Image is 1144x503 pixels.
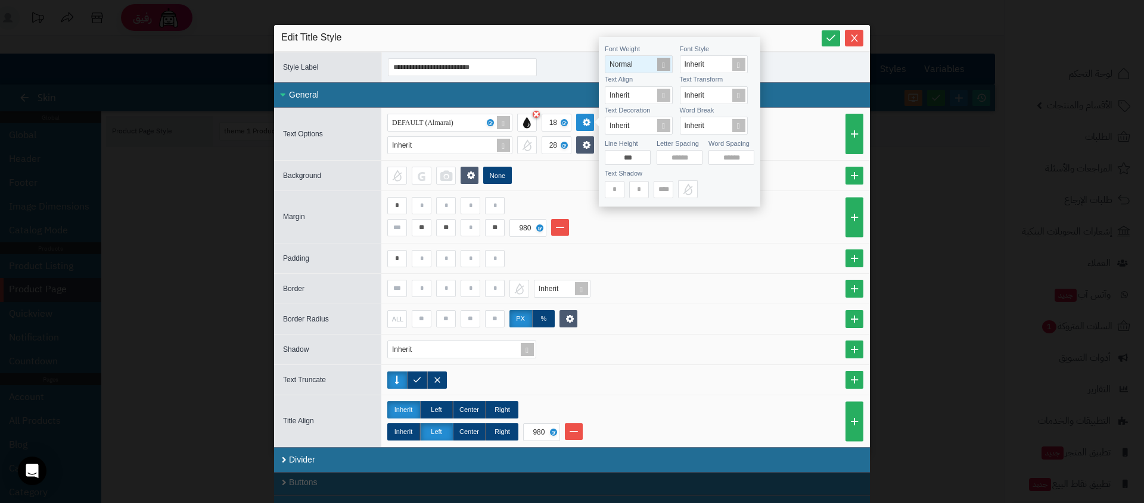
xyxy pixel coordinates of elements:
[514,220,540,236] div: 980
[610,60,633,68] span: Normal
[283,376,326,384] span: Text Truncate
[483,167,512,184] label: None
[392,137,424,154] div: Inherit
[274,82,870,108] div: General
[283,171,321,180] span: Background
[283,63,318,71] span: Style Label
[283,213,305,221] span: Margin
[527,424,554,440] div: 980
[680,107,714,114] span: Word Break
[387,401,420,418] label: Inherit
[605,76,633,83] span: Text Align
[680,45,710,52] span: Font Style
[283,417,314,425] span: Title Align
[274,447,870,473] div: Divider
[283,254,309,263] span: Padding
[605,170,642,177] span: Text Shadow
[845,30,863,46] button: Close
[283,130,323,138] span: Text Options
[610,121,629,130] span: Inherit
[453,401,486,418] label: Center
[420,423,453,440] label: Left
[610,91,629,99] span: Inherit
[420,401,453,418] label: Left
[18,457,46,485] div: Open Intercom Messenger
[605,140,638,147] span: Line Height
[539,285,558,293] span: Inherit
[532,310,555,327] label: %
[549,137,562,154] div: 28
[509,310,532,327] label: px
[453,423,486,440] label: Center
[605,45,640,52] span: Font Weight
[680,76,723,83] span: Text Transform
[708,140,750,147] span: Word Spacing
[283,285,304,293] span: Border
[685,60,704,68] span: Inherit
[549,114,562,131] div: 18
[657,140,699,147] span: Letter Spacing
[605,107,650,114] span: Text Decoration
[486,401,518,418] label: Right
[685,121,704,130] span: Inherit
[392,114,465,131] div: DEFAULT (Almarai)
[283,345,309,354] span: Shadow
[685,91,704,99] span: Inherit
[387,423,420,440] label: Inherit
[283,315,329,323] span: Border Radius
[281,31,341,45] span: Edit Title Style
[486,423,518,440] label: Right
[392,341,424,358] div: Inherit
[387,311,404,327] div: ALL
